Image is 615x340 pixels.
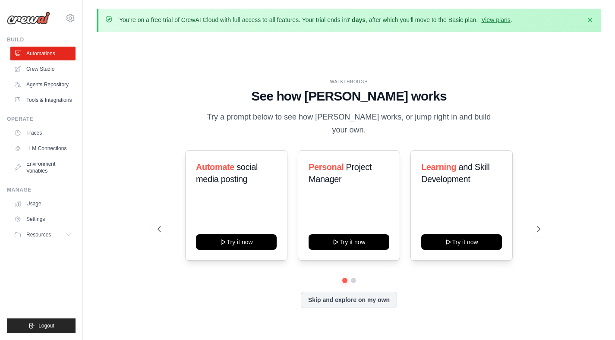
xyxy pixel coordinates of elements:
a: Traces [10,126,76,140]
div: Operate [7,116,76,123]
button: Logout [7,318,76,333]
button: Try it now [421,234,502,250]
span: Automate [196,162,234,172]
div: Build [7,36,76,43]
a: Environment Variables [10,157,76,178]
a: Agents Repository [10,78,76,91]
div: WALKTHROUGH [158,79,540,85]
h1: See how [PERSON_NAME] works [158,88,540,104]
p: You're on a free trial of CrewAI Cloud with full access to all features. Your trial ends in , aft... [119,16,512,24]
div: Manage [7,186,76,193]
span: social media posting [196,162,258,184]
button: Resources [10,228,76,242]
img: Logo [7,12,50,25]
a: Crew Studio [10,62,76,76]
span: Logout [38,322,54,329]
a: Usage [10,197,76,211]
a: Tools & Integrations [10,93,76,107]
a: LLM Connections [10,142,76,155]
a: View plans [481,16,510,23]
span: Personal [309,162,344,172]
strong: 7 days [347,16,366,23]
button: Try it now [196,234,277,250]
p: Try a prompt below to see how [PERSON_NAME] works, or jump right in and build your own. [204,111,494,136]
button: Skip and explore on my own [301,292,397,308]
span: Learning [421,162,456,172]
button: Try it now [309,234,389,250]
span: Resources [26,231,51,238]
span: and Skill Development [421,162,489,184]
span: Project Manager [309,162,372,184]
a: Settings [10,212,76,226]
a: Automations [10,47,76,60]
